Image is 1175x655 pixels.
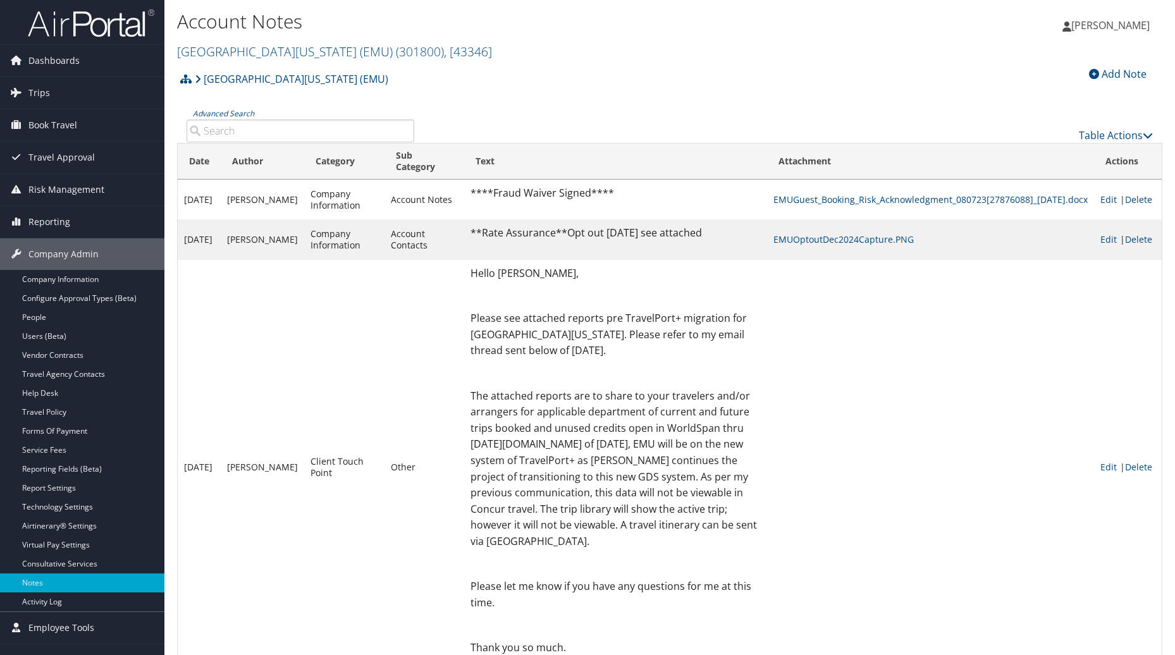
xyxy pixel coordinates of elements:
span: , [ 43346 ] [444,43,492,60]
div: Add Note [1083,66,1153,82]
p: **Rate Assurance**Opt out [DATE] see attached [471,225,761,242]
h1: Account Notes [177,8,834,35]
a: [PERSON_NAME] [1062,6,1162,44]
td: [PERSON_NAME] [221,219,304,260]
td: [DATE] [178,180,221,220]
th: Sub Category: activate to sort column ascending [384,144,464,180]
th: Category: activate to sort column ascending [304,144,384,180]
span: Trips [28,77,50,109]
span: Dashboards [28,45,80,77]
a: Delete [1125,233,1152,245]
input: Advanced Search [187,119,414,142]
td: [DATE] [178,219,221,260]
a: EMUGuest_Booking_Risk_Acknowledgment_080723[27876088]_[DATE].docx [773,193,1088,205]
a: EMUOptoutDec2024Capture.PNG [773,233,914,245]
a: Edit [1100,193,1117,205]
p: Hello [PERSON_NAME], [471,266,761,282]
span: Reporting [28,206,70,238]
p: The attached reports are to share to your travelers and/or arrangers for applicable department of... [471,372,761,550]
a: Edit [1100,233,1117,245]
span: Risk Management [28,174,104,205]
a: Edit [1100,461,1117,473]
a: [GEOGRAPHIC_DATA][US_STATE] (EMU) [195,66,388,92]
th: Actions [1094,144,1162,180]
span: [PERSON_NAME] [1071,18,1150,32]
td: Account Notes [384,180,464,220]
span: Travel Approval [28,142,95,173]
td: Company Information [304,180,384,220]
th: Text: activate to sort column ascending [464,144,767,180]
th: Date: activate to sort column ascending [178,144,221,180]
td: | [1094,180,1162,220]
td: [PERSON_NAME] [221,180,304,220]
span: ( 301800 ) [396,43,444,60]
span: Book Travel [28,109,77,141]
a: Table Actions [1079,128,1153,142]
a: [GEOGRAPHIC_DATA][US_STATE] (EMU) [177,43,492,60]
a: Delete [1125,461,1152,473]
span: Company Admin [28,238,99,270]
td: Account Contacts [384,219,464,260]
td: | [1094,219,1162,260]
td: Company Information [304,219,384,260]
th: Author [221,144,304,180]
span: Employee Tools [28,612,94,644]
a: Advanced Search [193,108,254,119]
a: Delete [1125,193,1152,205]
p: Please let me know if you have any questions for me at this time. [471,562,761,611]
p: Please see attached reports pre TravelPort+ migration for [GEOGRAPHIC_DATA][US_STATE]. Please ref... [471,295,761,359]
th: Attachment: activate to sort column ascending [767,144,1094,180]
img: airportal-logo.png [28,8,154,38]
